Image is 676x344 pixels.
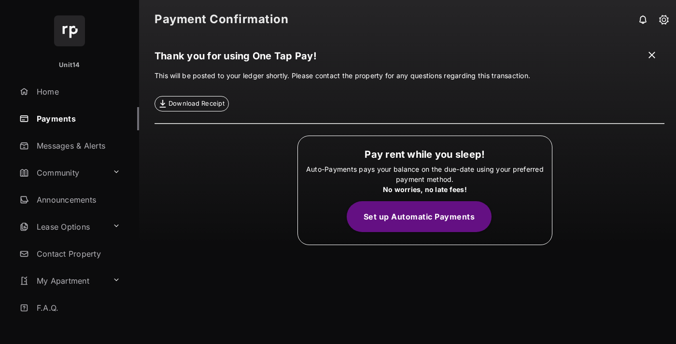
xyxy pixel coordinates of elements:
a: Messages & Alerts [15,134,139,157]
a: Lease Options [15,215,109,238]
p: Auto-Payments pays your balance on the due-date using your preferred payment method. [303,164,547,194]
div: No worries, no late fees! [303,184,547,194]
a: F.A.Q. [15,296,139,319]
a: Contact Property [15,242,139,265]
button: Set up Automatic Payments [347,201,492,232]
h1: Pay rent while you sleep! [303,149,547,160]
img: svg+xml;base64,PHN2ZyB4bWxucz0iaHR0cDovL3d3dy53My5vcmcvMjAwMC9zdmciIHdpZHRoPSI2NCIgaGVpZ2h0PSI2NC... [54,15,85,46]
a: Payments [15,107,139,130]
h1: Thank you for using One Tap Pay! [155,50,664,67]
span: Download Receipt [169,99,225,109]
strong: Payment Confirmation [155,14,288,25]
a: My Apartment [15,269,109,292]
p: This will be posted to your ledger shortly. Please contact the property for any questions regardi... [155,70,664,111]
a: Announcements [15,188,139,211]
a: Download Receipt [155,96,229,111]
p: Unit14 [59,60,80,70]
a: Home [15,80,139,103]
a: Community [15,161,109,184]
